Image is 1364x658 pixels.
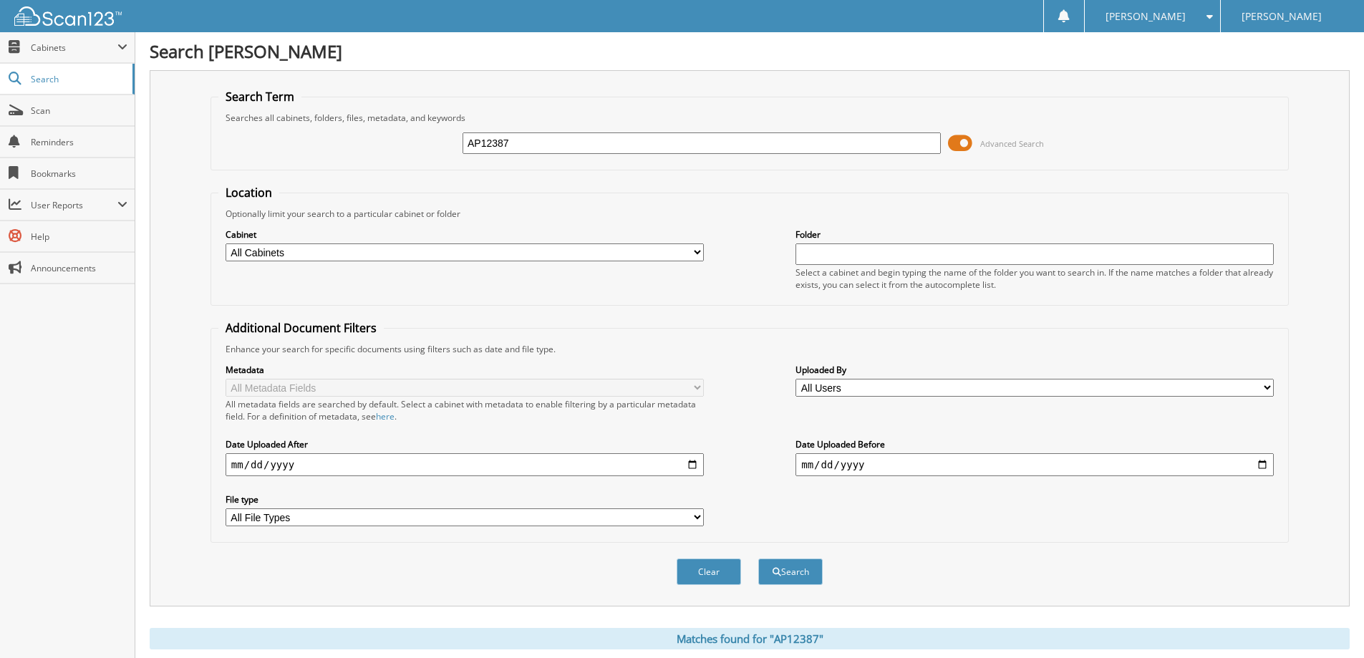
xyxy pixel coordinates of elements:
[795,364,1274,376] label: Uploaded By
[226,228,704,241] label: Cabinet
[150,39,1350,63] h1: Search [PERSON_NAME]
[31,168,127,180] span: Bookmarks
[677,558,741,585] button: Clear
[31,42,117,54] span: Cabinets
[31,105,127,117] span: Scan
[795,453,1274,476] input: end
[218,320,384,336] legend: Additional Document Filters
[226,364,704,376] label: Metadata
[758,558,823,585] button: Search
[226,438,704,450] label: Date Uploaded After
[218,185,279,200] legend: Location
[14,6,122,26] img: scan123-logo-white.svg
[150,628,1350,649] div: Matches found for "AP12387"
[218,208,1281,220] div: Optionally limit your search to a particular cabinet or folder
[31,262,127,274] span: Announcements
[795,228,1274,241] label: Folder
[376,410,395,422] a: here
[1242,12,1322,21] span: [PERSON_NAME]
[31,136,127,148] span: Reminders
[980,138,1044,149] span: Advanced Search
[795,266,1274,291] div: Select a cabinet and begin typing the name of the folder you want to search in. If the name match...
[1106,12,1186,21] span: [PERSON_NAME]
[31,73,125,85] span: Search
[31,231,127,243] span: Help
[218,112,1281,124] div: Searches all cabinets, folders, files, metadata, and keywords
[218,89,301,105] legend: Search Term
[226,493,704,505] label: File type
[795,438,1274,450] label: Date Uploaded Before
[226,453,704,476] input: start
[218,343,1281,355] div: Enhance your search for specific documents using filters such as date and file type.
[226,398,704,422] div: All metadata fields are searched by default. Select a cabinet with metadata to enable filtering b...
[31,199,117,211] span: User Reports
